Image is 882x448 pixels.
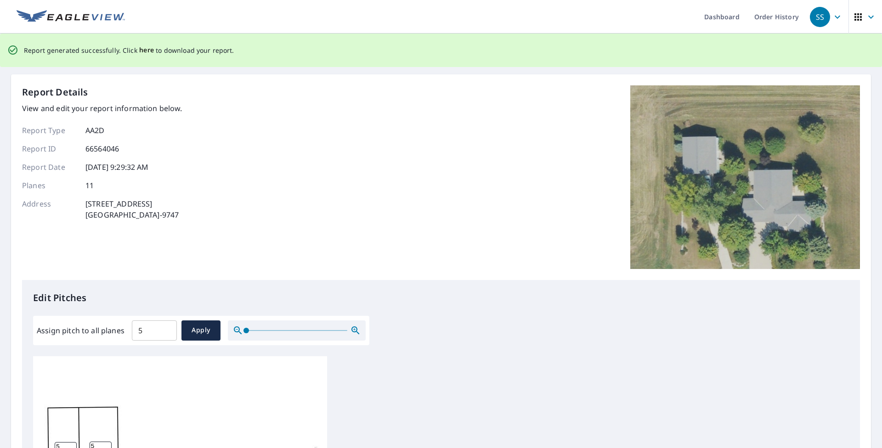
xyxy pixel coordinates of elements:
[132,318,177,343] input: 00.0
[37,325,124,336] label: Assign pitch to all planes
[22,85,88,99] p: Report Details
[85,162,149,173] p: [DATE] 9:29:32 AM
[85,198,179,220] p: [STREET_ADDRESS] [GEOGRAPHIC_DATA]-9747
[22,143,77,154] p: Report ID
[22,125,77,136] p: Report Type
[33,291,849,305] p: Edit Pitches
[189,325,213,336] span: Apply
[85,143,119,154] p: 66564046
[22,162,77,173] p: Report Date
[24,45,234,56] p: Report generated successfully. Click to download your report.
[22,198,77,220] p: Address
[85,180,94,191] p: 11
[22,180,77,191] p: Planes
[810,7,830,27] div: SS
[630,85,860,269] img: Top image
[181,320,220,341] button: Apply
[22,103,182,114] p: View and edit your report information below.
[139,45,154,56] button: here
[17,10,125,24] img: EV Logo
[85,125,105,136] p: AA2D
